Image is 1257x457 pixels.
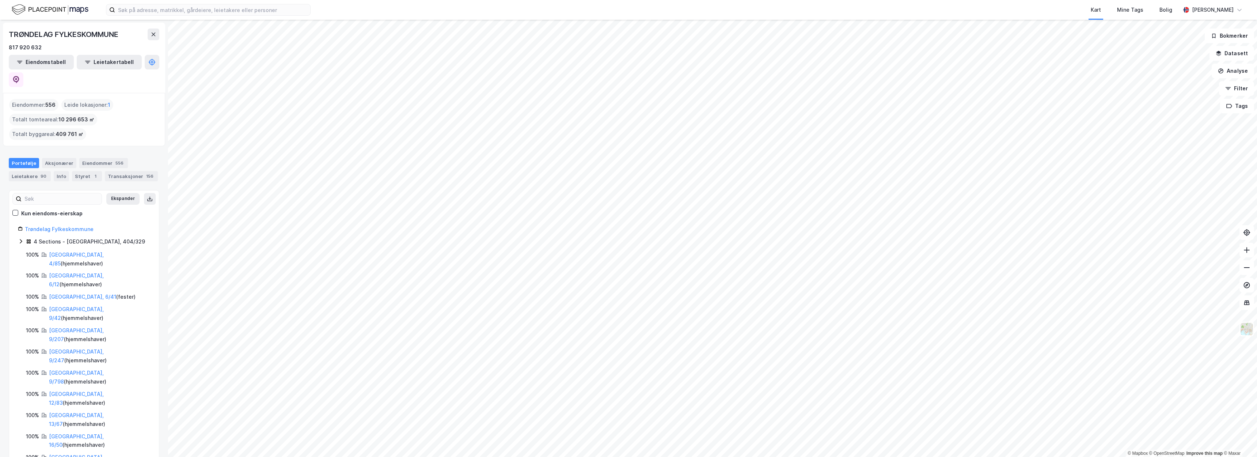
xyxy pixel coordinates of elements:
span: 409 761 ㎡ [56,130,83,139]
button: Leietakertabell [77,55,142,69]
a: [GEOGRAPHIC_DATA], 9/247 [49,348,104,363]
div: 817 920 632 [9,43,42,52]
div: Kart [1091,5,1101,14]
a: OpenStreetMap [1149,451,1185,456]
a: Improve this map [1186,451,1223,456]
div: Leide lokasjoner : [61,99,113,111]
span: 10 296 653 ㎡ [58,115,94,124]
button: Bokmerker [1205,29,1254,43]
button: Filter [1219,81,1254,96]
div: 100% [26,390,39,399]
div: TRØNDELAG FYLKESKOMMUNE [9,29,119,40]
button: Datasett [1209,46,1254,61]
div: 100% [26,326,39,335]
a: [GEOGRAPHIC_DATA], 9/42 [49,306,104,321]
div: Styret [72,171,102,181]
span: 556 [45,101,56,109]
div: ( hjemmelshaver ) [49,347,150,365]
div: 156 [145,173,155,180]
div: 90 [39,173,48,180]
span: 1 [108,101,110,109]
div: 556 [114,159,125,167]
div: Portefølje [9,158,39,168]
div: ( hjemmelshaver ) [49,326,150,344]
div: Eiendommer [79,158,128,168]
div: 100% [26,305,39,314]
div: ( hjemmelshaver ) [49,432,150,450]
div: ( hjemmelshaver ) [49,305,150,322]
div: 100% [26,347,39,356]
div: 100% [26,432,39,441]
div: 100% [26,369,39,377]
a: [GEOGRAPHIC_DATA], 13/67 [49,412,104,427]
div: Kun eiendoms-eierskap [21,209,83,218]
a: [GEOGRAPHIC_DATA], 6/41 [49,294,116,300]
div: ( fester ) [49,292,136,301]
div: ( hjemmelshaver ) [49,250,150,268]
div: Info [54,171,69,181]
div: Transaksjoner [105,171,158,181]
div: 100% [26,292,39,301]
iframe: Chat Widget [1220,422,1257,457]
a: [GEOGRAPHIC_DATA], 12/83 [49,391,104,406]
img: logo.f888ab2527a4732fd821a326f86c7f29.svg [12,3,88,16]
div: Totalt byggareal : [9,128,86,140]
div: Leietakere [9,171,51,181]
a: [GEOGRAPHIC_DATA], 9/207 [49,327,104,342]
a: [GEOGRAPHIC_DATA], 6/12 [49,272,104,287]
a: [GEOGRAPHIC_DATA], 9/798 [49,370,104,385]
button: Tags [1220,99,1254,113]
div: 4 Sections - [GEOGRAPHIC_DATA], 404/329 [34,237,145,246]
div: Bolig [1159,5,1172,14]
div: 100% [26,411,39,420]
div: ( hjemmelshaver ) [49,369,150,386]
div: 1 [92,173,99,180]
a: [GEOGRAPHIC_DATA], 4/85 [49,252,104,267]
div: Kontrollprogram for chat [1220,422,1257,457]
div: [PERSON_NAME] [1192,5,1234,14]
div: Eiendommer : [9,99,58,111]
button: Analyse [1212,64,1254,78]
div: ( hjemmelshaver ) [49,390,150,407]
div: Totalt tomteareal : [9,114,97,125]
img: Z [1240,322,1254,336]
a: [GEOGRAPHIC_DATA], 16/50 [49,433,104,448]
button: Eiendomstabell [9,55,74,69]
a: Trøndelag Fylkeskommune [25,226,94,232]
input: Søk på adresse, matrikkel, gårdeiere, leietakere eller personer [115,4,310,15]
button: Ekspander [106,193,140,205]
div: 100% [26,271,39,280]
div: Aksjonærer [42,158,76,168]
input: Søk [22,193,102,204]
div: 100% [26,250,39,259]
a: Mapbox [1128,451,1148,456]
div: ( hjemmelshaver ) [49,411,150,428]
div: ( hjemmelshaver ) [49,271,150,289]
div: Mine Tags [1117,5,1143,14]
